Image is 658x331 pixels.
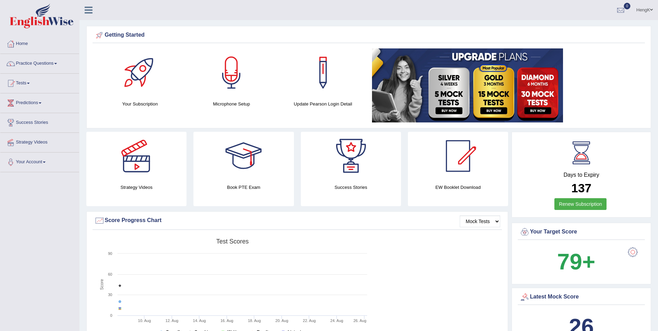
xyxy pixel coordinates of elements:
[0,133,79,150] a: Strategy Videos
[571,181,591,195] b: 137
[372,48,563,122] img: small5.jpg
[216,238,249,245] tspan: Test scores
[0,74,79,91] a: Tests
[165,319,178,323] tspan: 12. Aug
[330,319,343,323] tspan: 24. Aug
[0,93,79,111] a: Predictions
[557,249,595,274] b: 79+
[519,292,643,302] div: Latest Mock Score
[519,227,643,237] div: Your Target Score
[86,184,187,191] h4: Strategy Videos
[220,319,233,323] tspan: 16. Aug
[108,251,112,256] text: 90
[624,3,631,9] span: 0
[248,319,261,323] tspan: 18. Aug
[99,279,104,290] tspan: Score
[0,54,79,71] a: Practice Questions
[303,319,316,323] tspan: 22. Aug
[94,30,643,40] div: Getting Started
[189,100,274,108] h4: Microphone Setup
[193,319,206,323] tspan: 14. Aug
[519,172,643,178] h4: Days to Expiry
[301,184,401,191] h4: Success Stories
[138,319,151,323] tspan: 10. Aug
[353,319,366,323] tspan: 26. Aug
[554,198,607,210] a: Renew Subscription
[110,313,112,318] text: 0
[108,293,112,297] text: 30
[0,153,79,170] a: Your Account
[275,319,288,323] tspan: 20. Aug
[108,272,112,276] text: 60
[0,113,79,130] a: Success Stories
[408,184,508,191] h4: EW Booklet Download
[98,100,182,108] h4: Your Subscription
[281,100,365,108] h4: Update Pearson Login Detail
[94,215,500,226] div: Score Progress Chart
[193,184,294,191] h4: Book PTE Exam
[0,34,79,52] a: Home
